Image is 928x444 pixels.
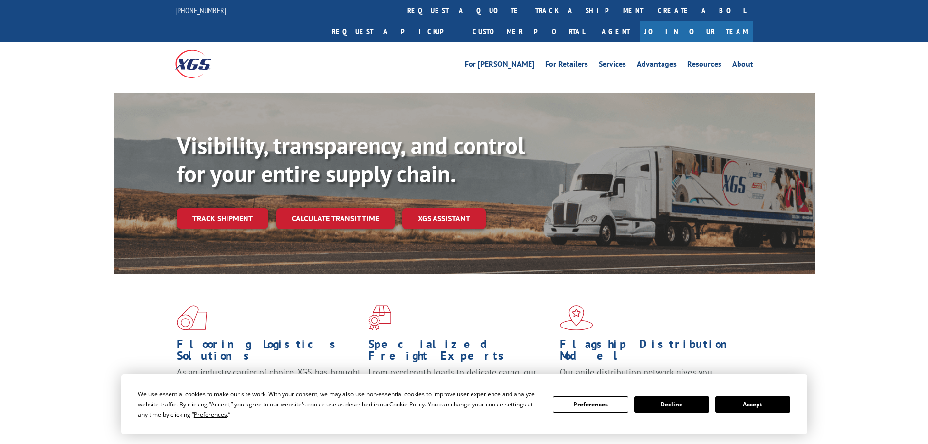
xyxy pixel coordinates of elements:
[687,60,721,71] a: Resources
[368,305,391,330] img: xgs-icon-focused-on-flooring-red
[368,338,552,367] h1: Specialized Freight Experts
[560,367,739,389] span: Our agile distribution network gives you nationwide inventory management on demand.
[560,338,744,367] h1: Flagship Distribution Model
[175,5,226,15] a: [PHONE_NUMBER]
[465,21,592,42] a: Customer Portal
[177,130,525,189] b: Visibility, transparency, and control for your entire supply chain.
[465,60,534,71] a: For [PERSON_NAME]
[553,396,628,413] button: Preferences
[402,208,486,229] a: XGS ASSISTANT
[640,21,753,42] a: Join Our Team
[121,374,807,434] div: Cookie Consent Prompt
[177,208,268,229] a: Track shipment
[276,208,395,229] a: Calculate transit time
[138,389,541,420] div: We use essential cookies to make our site work. With your consent, we may also use non-essential ...
[560,305,593,330] img: xgs-icon-flagship-distribution-model-red
[592,21,640,42] a: Agent
[715,396,790,413] button: Accept
[634,396,709,413] button: Decline
[599,60,626,71] a: Services
[177,305,207,330] img: xgs-icon-total-supply-chain-intelligence-red
[389,400,425,408] span: Cookie Policy
[368,367,552,410] p: From overlength loads to delicate cargo, our experienced staff knows the best way to move your fr...
[194,410,227,419] span: Preferences
[545,60,588,71] a: For Retailers
[732,60,753,71] a: About
[177,338,361,367] h1: Flooring Logistics Solutions
[637,60,677,71] a: Advantages
[177,367,360,401] span: As an industry carrier of choice, XGS has brought innovation and dedication to flooring logistics...
[324,21,465,42] a: Request a pickup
